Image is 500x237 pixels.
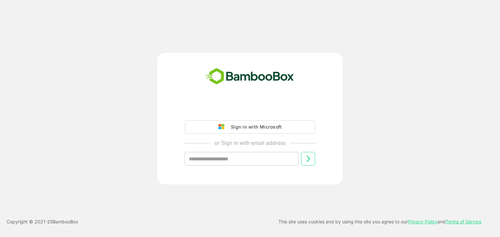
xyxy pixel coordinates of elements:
[7,218,78,226] p: Copyright © 2021- 25 BambooBox
[408,219,437,224] a: Privacy Policy
[446,219,481,224] a: Terms of Service
[182,102,318,116] iframe: Sign in with Google Button
[228,123,282,131] div: Sign in with Microsoft
[215,139,285,147] p: or Sign in with email address
[202,66,298,87] img: bamboobox
[278,218,481,226] p: This site uses cookies and by using this site you agree to our and
[218,124,228,130] img: google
